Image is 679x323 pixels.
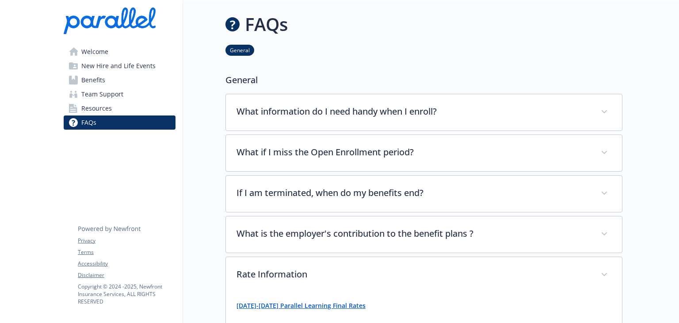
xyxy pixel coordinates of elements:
a: General [225,46,254,54]
a: [DATE]-[DATE] Parallel Learning Final Rates [237,301,366,310]
p: What is the employer's contribution to the benefit plans ? [237,227,590,240]
span: New Hire and Life Events [81,59,156,73]
p: What if I miss the Open Enrollment period? [237,146,590,159]
p: Copyright © 2024 - 2025 , Newfront Insurance Services, ALL RIGHTS RESERVED [78,283,175,305]
div: If I am terminated, when do my benefits end? [226,176,622,212]
a: FAQs [64,115,175,130]
p: What information do I need handy when I enroll? [237,105,590,118]
a: Benefits [64,73,175,87]
a: Team Support [64,87,175,101]
div: What information do I need handy when I enroll? [226,94,622,131]
span: Resources [81,101,112,115]
span: Welcome [81,45,108,59]
div: What is the employer's contribution to the benefit plans ? [226,216,622,253]
h1: FAQs [245,11,288,38]
a: Privacy [78,237,175,245]
a: Accessibility [78,260,175,268]
a: New Hire and Life Events [64,59,175,73]
span: Benefits [81,73,105,87]
span: FAQs [81,115,96,130]
a: Disclaimer [78,271,175,279]
p: Rate Information [237,268,590,281]
p: If I am terminated, when do my benefits end? [237,186,590,200]
a: Resources [64,101,175,115]
span: Team Support [81,87,123,101]
a: Welcome [64,45,175,59]
a: Terms [78,248,175,256]
div: What if I miss the Open Enrollment period? [226,135,622,171]
div: Rate Information [226,257,622,293]
p: General [225,73,622,87]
